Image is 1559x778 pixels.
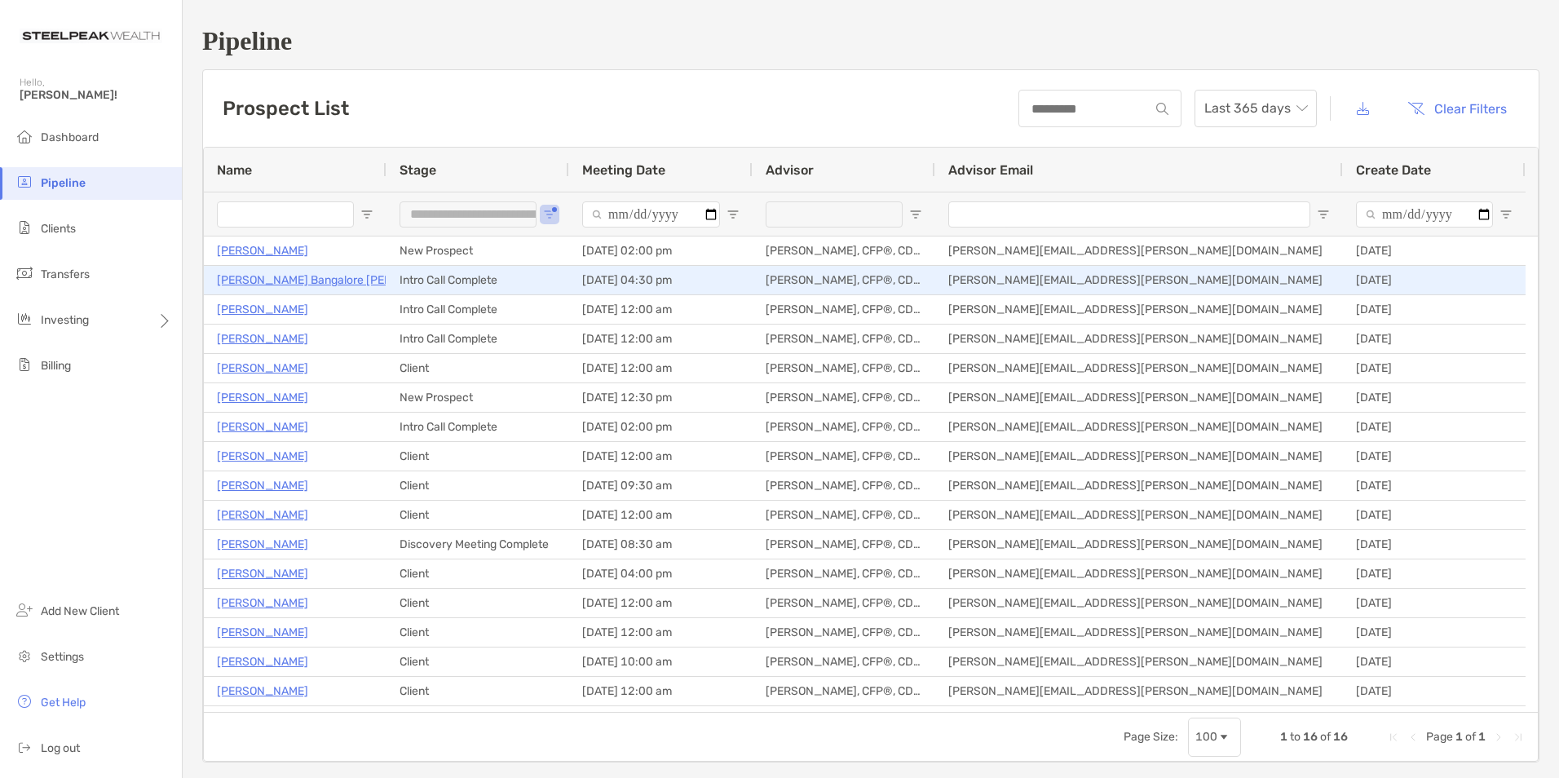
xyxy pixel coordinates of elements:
[1320,730,1331,744] span: of
[1343,236,1526,265] div: [DATE]
[753,618,935,647] div: [PERSON_NAME], CFP®, CDFA®
[935,471,1343,500] div: [PERSON_NAME][EMAIL_ADDRESS][PERSON_NAME][DOMAIN_NAME]
[1478,730,1486,744] span: 1
[217,387,308,408] p: [PERSON_NAME]
[1343,295,1526,324] div: [DATE]
[569,295,753,324] div: [DATE] 12:00 am
[41,741,80,755] span: Log out
[1395,91,1519,126] button: Clear Filters
[543,208,556,221] button: Open Filter Menu
[909,208,922,221] button: Open Filter Menu
[935,589,1343,617] div: [PERSON_NAME][EMAIL_ADDRESS][PERSON_NAME][DOMAIN_NAME]
[217,329,308,349] a: [PERSON_NAME]
[15,692,34,711] img: get-help icon
[1124,730,1178,744] div: Page Size:
[217,652,308,672] a: [PERSON_NAME]
[41,176,86,190] span: Pipeline
[15,646,34,665] img: settings icon
[217,475,308,496] a: [PERSON_NAME]
[569,530,753,559] div: [DATE] 08:30 am
[935,530,1343,559] div: [PERSON_NAME][EMAIL_ADDRESS][PERSON_NAME][DOMAIN_NAME]
[948,162,1033,178] span: Advisor Email
[753,354,935,382] div: [PERSON_NAME], CFP®, CDFA®
[15,355,34,374] img: billing icon
[217,622,308,643] p: [PERSON_NAME]
[1343,501,1526,529] div: [DATE]
[1426,730,1453,744] span: Page
[569,236,753,265] div: [DATE] 02:00 pm
[1290,730,1301,744] span: to
[15,263,34,283] img: transfers icon
[935,501,1343,529] div: [PERSON_NAME][EMAIL_ADDRESS][PERSON_NAME][DOMAIN_NAME]
[753,471,935,500] div: [PERSON_NAME], CFP®, CDFA®
[217,505,308,525] p: [PERSON_NAME]
[15,126,34,146] img: dashboard icon
[41,696,86,709] span: Get Help
[1343,677,1526,705] div: [DATE]
[41,130,99,144] span: Dashboard
[935,413,1343,441] div: [PERSON_NAME][EMAIL_ADDRESS][PERSON_NAME][DOMAIN_NAME]
[569,266,753,294] div: [DATE] 04:30 pm
[935,325,1343,353] div: [PERSON_NAME][EMAIL_ADDRESS][PERSON_NAME][DOMAIN_NAME]
[753,295,935,324] div: [PERSON_NAME], CFP®, CDFA®
[1343,471,1526,500] div: [DATE]
[386,648,569,676] div: Client
[15,172,34,192] img: pipeline icon
[217,201,354,228] input: Name Filter Input
[386,236,569,265] div: New Prospect
[1465,730,1476,744] span: of
[1204,91,1307,126] span: Last 365 days
[15,737,34,757] img: logout icon
[1280,730,1287,744] span: 1
[41,313,89,327] span: Investing
[217,534,308,555] a: [PERSON_NAME]
[386,442,569,471] div: Client
[569,442,753,471] div: [DATE] 12:00 am
[1303,730,1318,744] span: 16
[1343,618,1526,647] div: [DATE]
[1512,731,1525,744] div: Last Page
[753,589,935,617] div: [PERSON_NAME], CFP®, CDFA®
[1195,730,1217,744] div: 100
[217,446,308,466] p: [PERSON_NAME]
[41,222,76,236] span: Clients
[217,593,308,613] a: [PERSON_NAME]
[569,559,753,588] div: [DATE] 04:00 pm
[1356,162,1431,178] span: Create Date
[217,417,308,437] a: [PERSON_NAME]
[217,299,308,320] a: [PERSON_NAME]
[1343,589,1526,617] div: [DATE]
[569,589,753,617] div: [DATE] 12:00 am
[386,618,569,647] div: Client
[360,208,373,221] button: Open Filter Menu
[386,413,569,441] div: Intro Call Complete
[935,648,1343,676] div: [PERSON_NAME][EMAIL_ADDRESS][PERSON_NAME][DOMAIN_NAME]
[20,7,162,65] img: Zoe Logo
[386,383,569,412] div: New Prospect
[386,589,569,617] div: Client
[753,413,935,441] div: [PERSON_NAME], CFP®, CDFA®
[1455,730,1463,744] span: 1
[1407,731,1420,744] div: Previous Page
[386,266,569,294] div: Intro Call Complete
[569,383,753,412] div: [DATE] 12:30 pm
[386,354,569,382] div: Client
[935,266,1343,294] div: [PERSON_NAME][EMAIL_ADDRESS][PERSON_NAME][DOMAIN_NAME]
[1343,442,1526,471] div: [DATE]
[217,681,308,701] a: [PERSON_NAME]
[753,236,935,265] div: [PERSON_NAME], CFP®, CDFA®
[1343,530,1526,559] div: [DATE]
[386,471,569,500] div: Client
[1387,731,1400,744] div: First Page
[217,358,308,378] a: [PERSON_NAME]
[223,97,349,120] h3: Prospect List
[1343,383,1526,412] div: [DATE]
[1356,201,1493,228] input: Create Date Filter Input
[582,162,665,178] span: Meeting Date
[1343,266,1526,294] div: [DATE]
[753,325,935,353] div: [PERSON_NAME], CFP®, CDFA®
